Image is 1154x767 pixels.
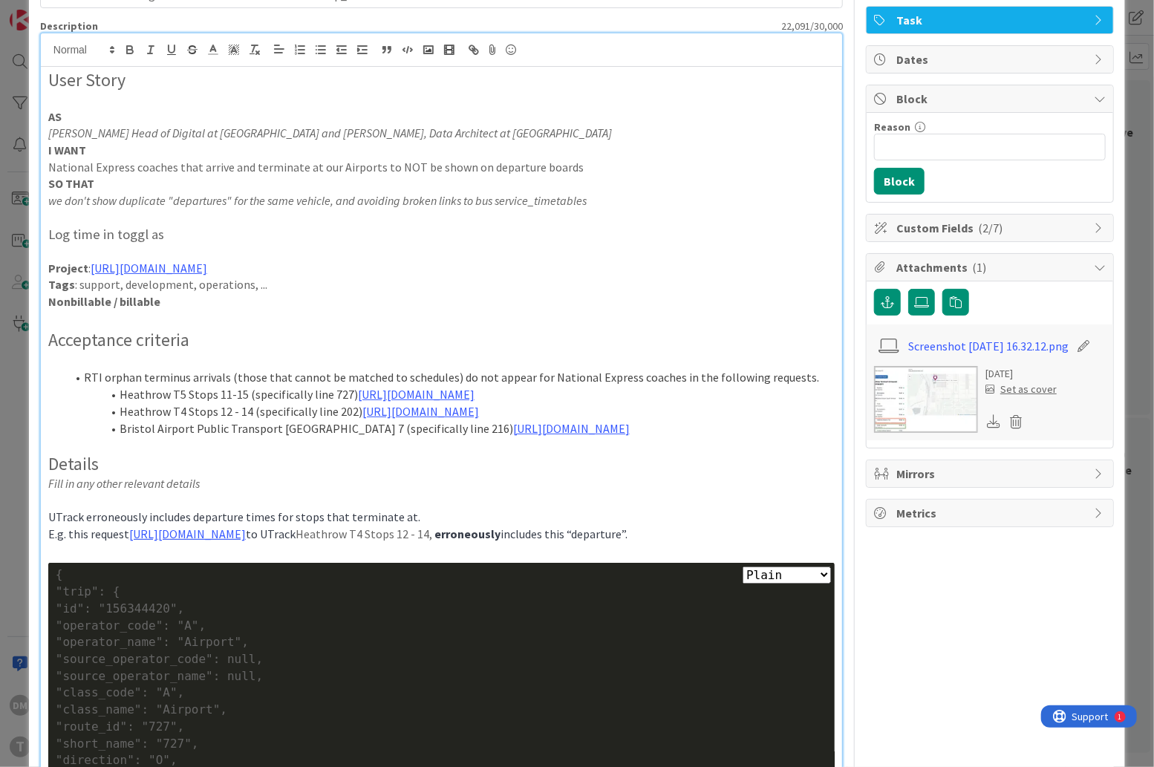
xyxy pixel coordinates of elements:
[91,261,207,275] a: [URL][DOMAIN_NAME]
[56,736,827,753] div: "short_name": "727",
[56,634,827,651] div: "operator_name": "Airport",
[66,369,835,386] li: RTI orphan terminus arrivals (those that cannot be matched to schedules) do not appear for Nation...
[56,584,827,601] div: "trip": {
[31,2,68,20] span: Support
[874,168,925,195] button: Block
[48,476,200,491] em: Fill in any other relevant details
[896,465,1086,483] span: Mirrors
[56,668,827,685] div: "source_operator_name": null,
[896,504,1086,522] span: Metrics
[102,19,843,33] div: 22,091 / 30,000
[56,601,827,618] div: "id": "156344420",
[48,509,420,524] span: UTrack erroneously includes departure times for stops that terminate at.
[48,226,835,243] h3: Log time in toggl as
[48,526,129,541] span: E.g. this request
[48,454,835,475] h2: Details
[985,366,1057,382] div: [DATE]
[972,260,986,275] span: ( 1 )
[48,526,835,543] p: Heathrow T4 Stops 12 - 14,
[896,219,1086,237] span: Custom Fields
[48,328,189,351] span: Acceptance criteria
[501,526,627,541] span: includes this “departure”.
[129,526,246,541] a: [URL][DOMAIN_NAME]
[513,421,630,436] a: [URL][DOMAIN_NAME]
[48,125,612,140] em: [PERSON_NAME] Head of Digital at [GEOGRAPHIC_DATA] and [PERSON_NAME], Data Architect at [GEOGRAPH...
[66,420,835,437] li: Bristol Airport Public Transport [GEOGRAPHIC_DATA] 7 (specifically line 216)
[362,404,479,419] a: [URL][DOMAIN_NAME]
[48,143,86,157] strong: I WANT
[909,337,1069,355] a: Screenshot [DATE] 16.32.12.png
[48,193,587,208] em: we don't show duplicate "departures" for the same vehicle, and avoiding broken links to bus servi...
[48,176,94,191] strong: SO THAT
[66,403,835,420] li: Heathrow T4 Stops 12 - 14 (specifically line 202)
[978,221,1003,235] span: ( 2/7 )
[985,412,1002,431] div: Download
[48,261,88,275] strong: Project
[56,651,827,668] div: "source_operator_code": null,
[48,159,835,176] p: National Express coaches that arrive and terminate at our Airports to NOT be shown on departure b...
[896,258,1086,276] span: Attachments
[48,294,160,309] strong: Nonbillable / billable
[48,260,835,277] p: :
[985,382,1057,397] div: Set as cover
[77,6,81,18] div: 1
[896,90,1086,108] span: Block
[896,50,1086,68] span: Dates
[56,567,827,584] div: {
[874,120,910,134] label: Reason
[48,109,62,124] strong: AS
[66,386,835,403] li: Heathrow T5 Stops 11-15 (specifically line 727)
[48,70,835,91] h2: User Story
[48,276,835,293] p: : support, development, operations, ...
[246,526,296,541] span: to UTrack
[40,19,98,33] span: Description
[896,11,1086,29] span: Task
[48,277,75,292] strong: Tags
[434,526,501,541] strong: erroneously
[56,719,827,736] div: "route_id": "727",
[358,387,475,402] a: [URL][DOMAIN_NAME]
[56,702,827,719] div: "class_name": "Airport",
[56,618,827,635] div: "operator_code": "A",
[56,685,827,702] div: "class_code": "A",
